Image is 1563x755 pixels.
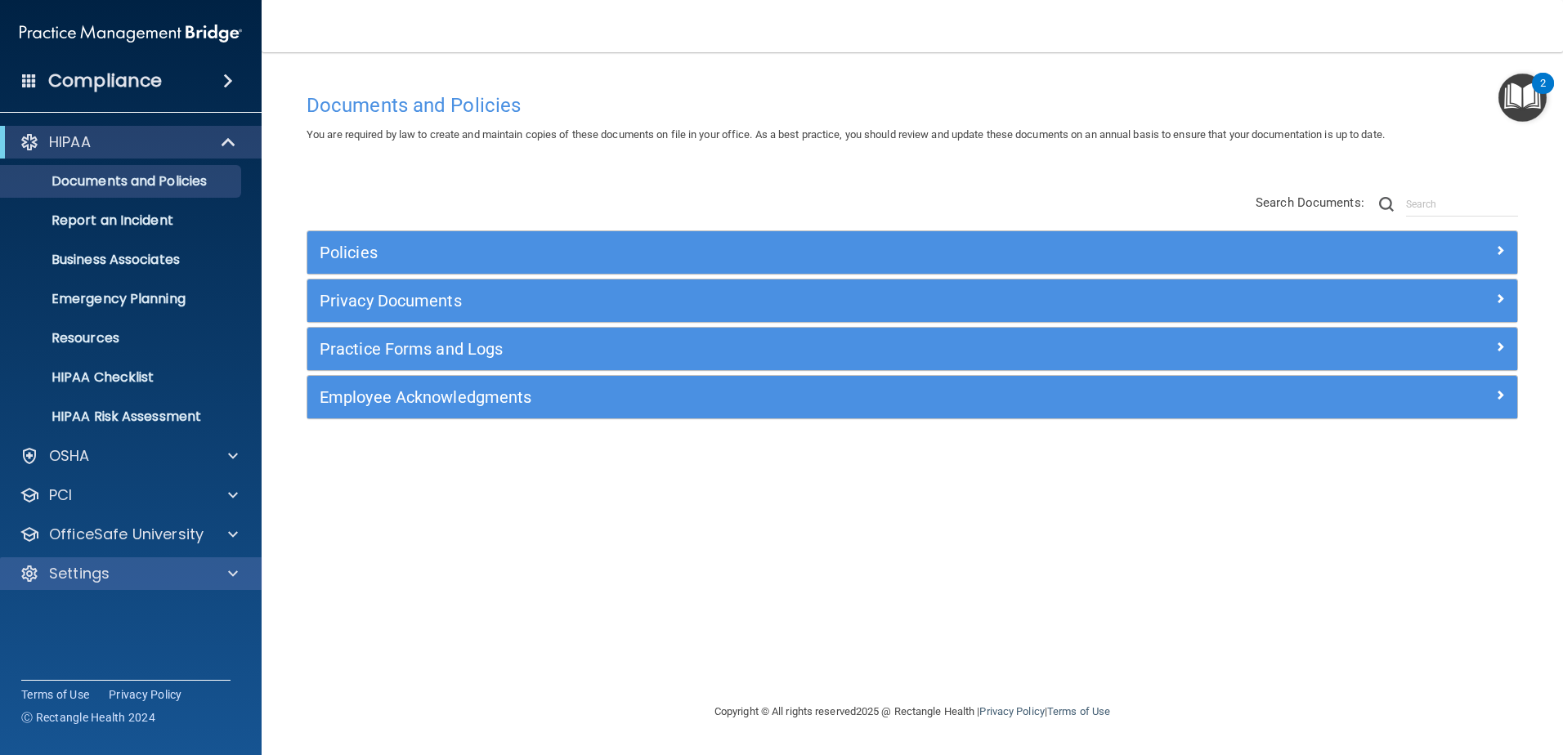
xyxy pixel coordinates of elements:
p: Business Associates [11,252,234,268]
span: Ⓒ Rectangle Health 2024 [21,709,155,726]
a: Terms of Use [21,686,89,703]
p: Settings [49,564,110,583]
a: Employee Acknowledgments [320,384,1505,410]
h4: Documents and Policies [307,95,1518,116]
p: HIPAA Risk Assessment [11,409,234,425]
div: 2 [1540,83,1546,105]
a: Privacy Policy [109,686,182,703]
p: Report an Incident [11,212,234,229]
span: You are required by law to create and maintain copies of these documents on file in your office. ... [307,128,1385,141]
p: Resources [11,330,234,346]
p: OfficeSafe University [49,525,204,544]
h5: Policies [320,243,1202,261]
a: Privacy Policy [979,705,1044,717]
p: PCI [49,485,72,505]
div: Copyright © All rights reserved 2025 @ Rectangle Health | | [614,686,1211,738]
a: Practice Forms and Logs [320,336,1505,362]
p: Documents and Policies [11,173,234,190]
a: OfficeSafe University [20,525,238,544]
img: PMB logo [20,17,242,50]
h5: Practice Forms and Logs [320,340,1202,358]
h5: Employee Acknowledgments [320,388,1202,406]
a: OSHA [20,446,238,466]
a: Policies [320,239,1505,266]
p: Emergency Planning [11,291,234,307]
img: ic-search.3b580494.png [1379,197,1394,212]
p: HIPAA Checklist [11,369,234,386]
h4: Compliance [48,69,162,92]
a: Privacy Documents [320,288,1505,314]
a: HIPAA [20,132,237,152]
p: HIPAA [49,132,91,152]
span: Search Documents: [1256,195,1364,210]
p: OSHA [49,446,90,466]
a: Settings [20,564,238,583]
a: PCI [20,485,238,505]
h5: Privacy Documents [320,292,1202,310]
button: Open Resource Center, 2 new notifications [1498,74,1547,122]
a: Terms of Use [1047,705,1110,717]
input: Search [1406,192,1518,217]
